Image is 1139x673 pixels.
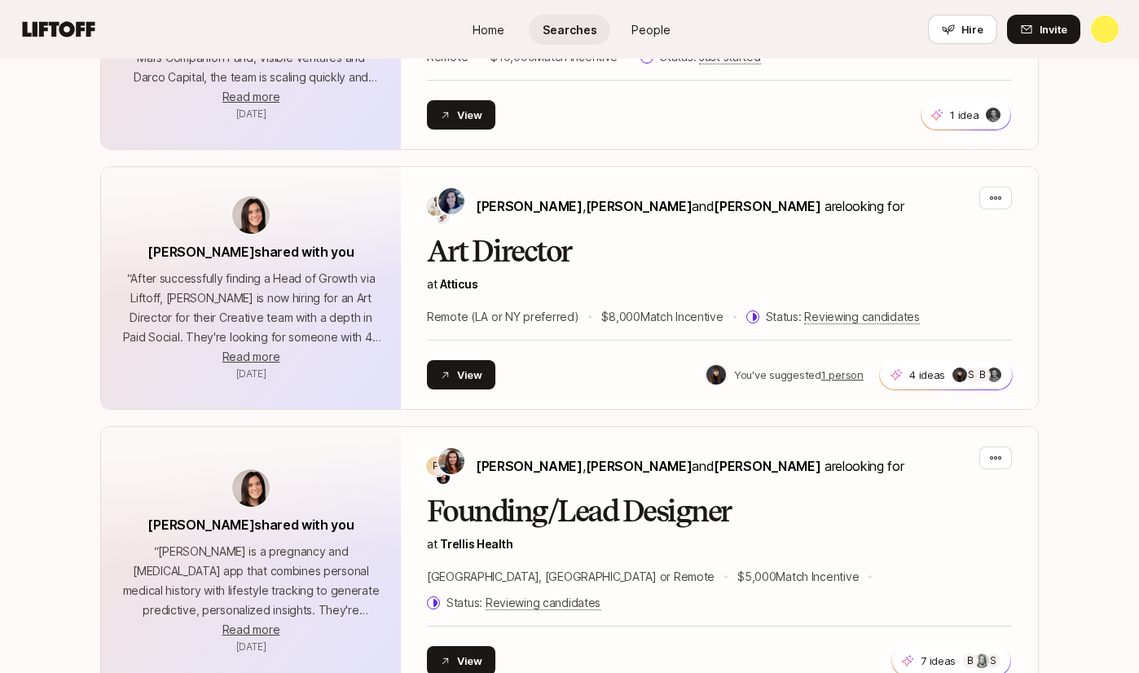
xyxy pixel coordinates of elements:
[1007,15,1080,44] button: Invite
[427,100,495,130] button: View
[222,87,279,107] button: Read more
[427,495,1012,528] h2: Founding/Lead Designer
[437,471,450,484] img: Ryan Nabat
[437,211,450,224] img: Julie Bain-Kim
[952,367,967,382] img: 98256075_9df6_4cd2_b289_22cf7d69ef9f.jpg
[766,307,920,327] p: Status:
[990,651,996,671] p: S
[426,196,446,216] img: Eiko Franklin
[476,198,583,214] span: [PERSON_NAME]
[601,307,723,327] p: $8,000 Match Incentive
[1091,15,1119,43] img: Kelly Na
[692,198,820,214] span: and
[974,653,989,668] img: 6987e57e_79e3_42e8_9bbf_64905063a8f7.jpg
[427,307,578,327] p: Remote (LA or NY preferred)
[968,365,974,385] p: S
[986,108,1000,122] img: f189e695_b859_4847_975f_79e2ec8b3889.jpg
[583,198,693,214] span: ,
[147,517,354,533] span: [PERSON_NAME] shared with you
[583,458,693,474] span: ,
[121,542,381,620] p: “ [PERSON_NAME] is a pregnancy and [MEDICAL_DATA] app that combines personal medical history with...
[610,15,692,45] a: People
[909,367,945,383] p: 4 ideas
[1040,21,1067,37] span: Invite
[706,365,726,385] img: 98256075_9df6_4cd2_b289_22cf7d69ef9f.jpg
[714,198,820,214] span: [PERSON_NAME]
[692,458,820,474] span: and
[433,456,439,476] p: P
[921,653,956,669] p: 7 ideas
[440,537,512,551] a: Trellis Health
[734,368,821,381] span: You've suggested
[447,15,529,45] a: Home
[961,21,983,37] span: Hire
[921,99,1011,130] button: 1 idea
[427,534,1012,554] p: at
[879,359,1013,390] button: 4 ideasSB
[427,360,495,389] button: View
[232,196,270,234] img: avatar-url
[967,651,974,671] p: B
[1090,15,1119,44] button: Kelly Na
[222,350,279,363] span: Read more
[804,310,919,324] span: Reviewing candidates
[222,90,279,103] span: Read more
[440,277,477,291] a: Atticus
[446,593,600,613] p: Status:
[476,458,583,474] span: [PERSON_NAME]
[486,596,600,610] span: Reviewing candidates
[529,15,610,45] a: Searches
[979,365,986,385] p: B
[427,567,715,587] p: [GEOGRAPHIC_DATA], [GEOGRAPHIC_DATA] or Remote
[987,367,1001,382] img: f189e695_b859_4847_975f_79e2ec8b3889.jpg
[476,455,904,477] p: are looking for
[236,640,266,653] span: April 22, 2025 10:52am
[438,448,464,474] img: Estelle Giraud
[821,368,864,381] u: 1 person
[427,235,1012,268] h2: Art Director
[147,244,354,260] span: [PERSON_NAME] shared with you
[737,567,859,587] p: $5,000 Match Incentive
[236,108,266,120] span: July 30, 2025 11:50am
[928,15,997,44] button: Hire
[586,198,693,214] span: [PERSON_NAME]
[714,458,820,474] span: [PERSON_NAME]
[586,458,693,474] span: [PERSON_NAME]
[427,275,1012,294] p: at
[222,620,279,640] button: Read more
[121,269,381,347] p: “ After successfully finding a Head of Growth via Liftoff, [PERSON_NAME] is now hiring for an Art...
[473,21,504,38] span: Home
[950,107,978,123] p: 1 idea
[631,21,671,38] span: People
[476,196,904,217] p: are looking for
[236,367,266,380] span: April 22, 2025 10:52am
[232,469,270,507] img: avatar-url
[543,21,597,38] span: Searches
[222,347,279,367] button: Read more
[438,188,464,214] img: Barrie Tovar
[222,622,279,636] span: Read more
